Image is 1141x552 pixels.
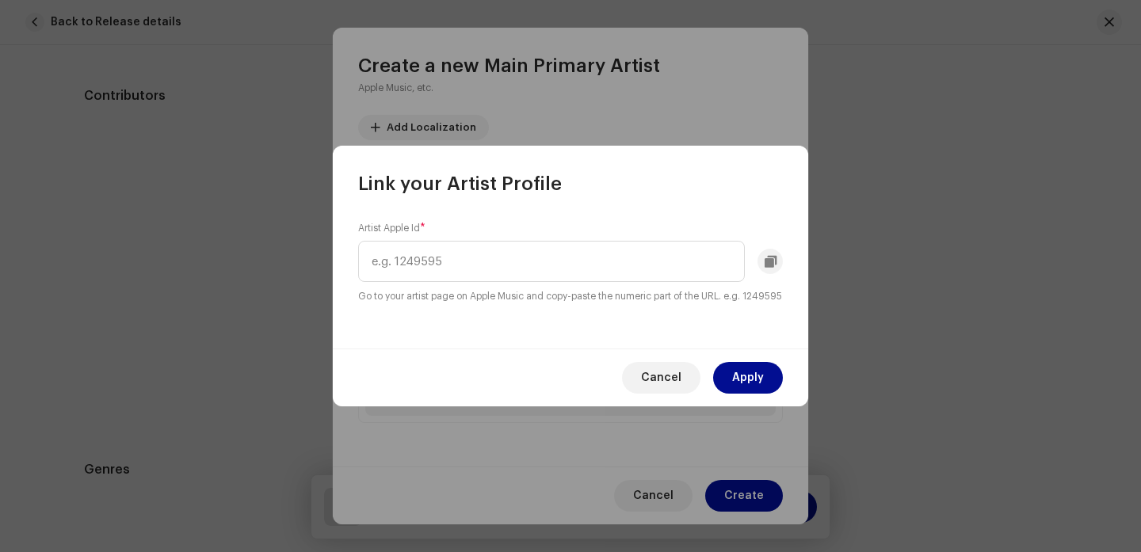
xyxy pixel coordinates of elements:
[358,222,425,234] label: Artist Apple Id
[358,241,745,282] input: e.g. 1249595
[641,362,681,394] span: Cancel
[732,362,764,394] span: Apply
[622,362,700,394] button: Cancel
[358,288,782,304] small: Go to your artist page on Apple Music and copy-paste the numeric part of the URL. e.g. 1249595
[358,171,562,196] span: Link your Artist Profile
[713,362,783,394] button: Apply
